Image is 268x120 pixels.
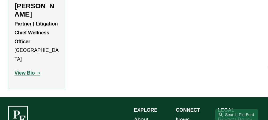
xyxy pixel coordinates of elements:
[176,108,200,113] strong: CONNECT
[14,21,58,45] strong: Partner | Litigation Chief Wellness Officer
[14,2,59,19] h2: [PERSON_NAME]
[14,71,35,76] strong: View Bio
[215,109,258,120] a: Search this site
[134,108,157,113] strong: EXPLORE
[14,20,59,64] p: [GEOGRAPHIC_DATA]
[14,71,40,76] a: View Bio
[218,108,235,113] strong: LEGAL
